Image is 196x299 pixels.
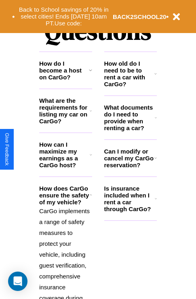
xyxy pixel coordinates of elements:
div: Open Intercom Messenger [8,272,27,291]
h3: Can I modify or cancel my CarGo reservation? [104,148,154,168]
h3: How do I become a host on CarGo? [39,60,89,81]
b: BACK2SCHOOL20 [113,13,166,20]
button: Back to School savings of 20% in select cities! Ends [DATE] 10am PT.Use code: [15,4,113,29]
h3: How old do I need to be to rent a car with CarGo? [104,60,155,87]
h3: What documents do I need to provide when renting a car? [104,104,155,131]
h3: How does CarGo ensure the safety of my vehicle? [39,185,90,206]
h3: What are the requirements for listing my car on CarGo? [39,97,90,125]
h3: How can I maximize my earnings as a CarGo host? [39,141,90,168]
h3: Is insurance included when I rent a car through CarGo? [104,185,155,212]
div: Give Feedback [4,133,10,166]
